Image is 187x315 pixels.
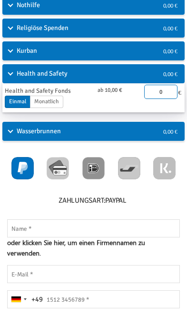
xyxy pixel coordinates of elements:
[8,195,177,210] h6: Zahlungsart:
[7,290,180,308] input: 1512 3456789 *
[105,195,127,206] label: PayPal
[118,157,140,179] img: Bancontact
[98,86,122,95] span: ab 10,00 €
[2,86,78,96] div: Health and Safety Fonds
[7,237,180,258] span: oder klicken Sie hier, um einen Firmennamen zu verwenden.
[163,24,177,32] span: 0,00 €
[163,47,177,55] span: 0,00 €
[11,157,34,179] img: PayPal
[2,19,130,38] div: Religiöse Spenden
[30,96,63,108] label: Monatlich
[177,85,183,99] span: €
[5,96,30,108] label: Einmal
[2,41,130,60] div: Kurban
[7,265,180,283] input: E-Mail *
[2,64,130,83] div: Health and Safety
[163,70,177,78] span: 0,00 €
[8,291,43,308] button: Selected country
[31,294,43,305] div: +49
[7,219,180,237] input: Name *
[2,122,130,141] div: Wasserbrunnen
[163,1,177,9] span: 0,00 €
[82,157,105,179] img: Ideal
[153,157,176,179] img: S_PT_klarna
[47,157,69,179] img: CardCollection
[163,128,177,135] span: 0,00 €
